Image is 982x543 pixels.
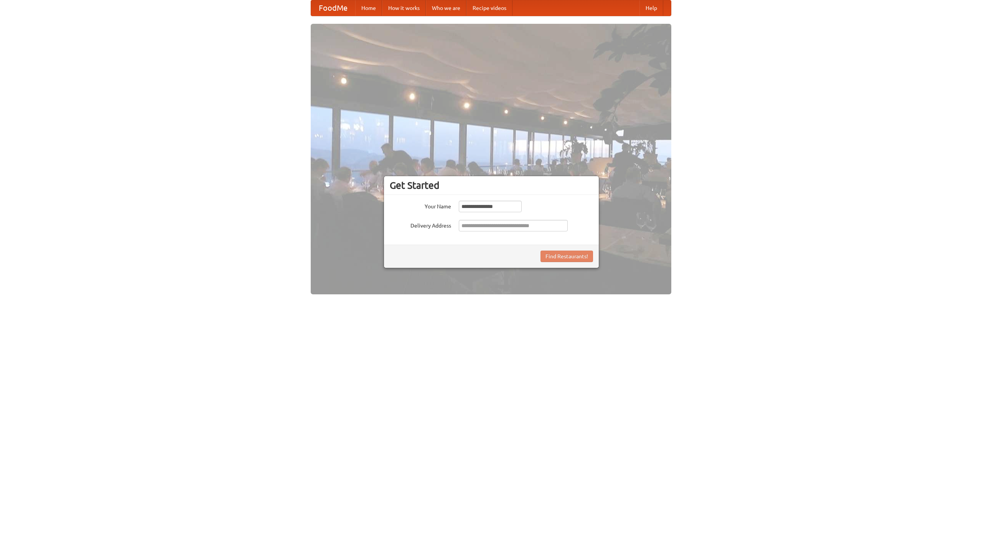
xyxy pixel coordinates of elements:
a: Recipe videos [466,0,512,16]
a: FoodMe [311,0,355,16]
label: Delivery Address [390,220,451,229]
h3: Get Started [390,180,593,191]
a: Home [355,0,382,16]
a: Help [639,0,663,16]
a: Who we are [426,0,466,16]
button: Find Restaurants! [540,251,593,262]
label: Your Name [390,201,451,210]
a: How it works [382,0,426,16]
